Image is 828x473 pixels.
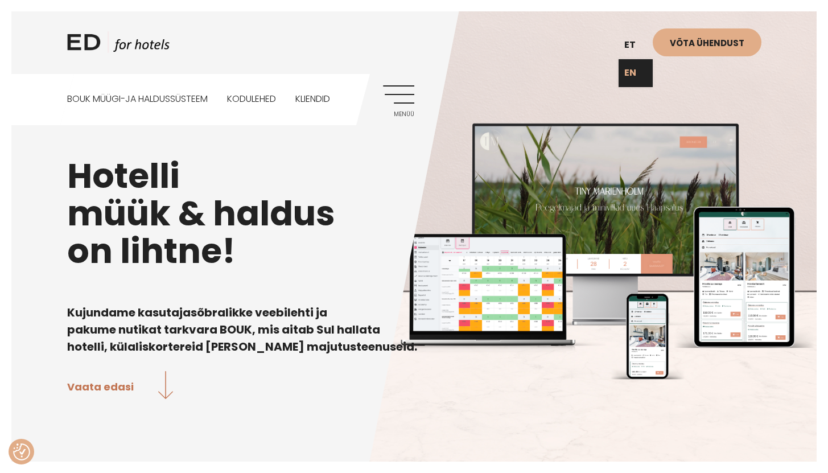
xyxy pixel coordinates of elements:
b: Kujundame kasutajasõbralikke veebilehti ja pakume nutikat tarkvara BOUK, mis aitab Sul hallata ho... [67,305,417,355]
a: EN [619,59,653,87]
img: Revisit consent button [13,443,30,460]
a: Menüü [383,85,414,117]
a: Kliendid [295,74,330,125]
a: et [619,31,653,59]
h1: Hotelli müük & haldus on lihtne! [67,157,761,270]
button: Nõusolekueelistused [13,443,30,460]
a: ED HOTELS [67,31,170,60]
a: BOUK MÜÜGI-JA HALDUSSÜSTEEM [67,74,208,125]
a: Vaata edasi [67,371,174,401]
a: Kodulehed [227,74,276,125]
span: Menüü [383,111,414,118]
a: Võta ühendust [653,28,761,56]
